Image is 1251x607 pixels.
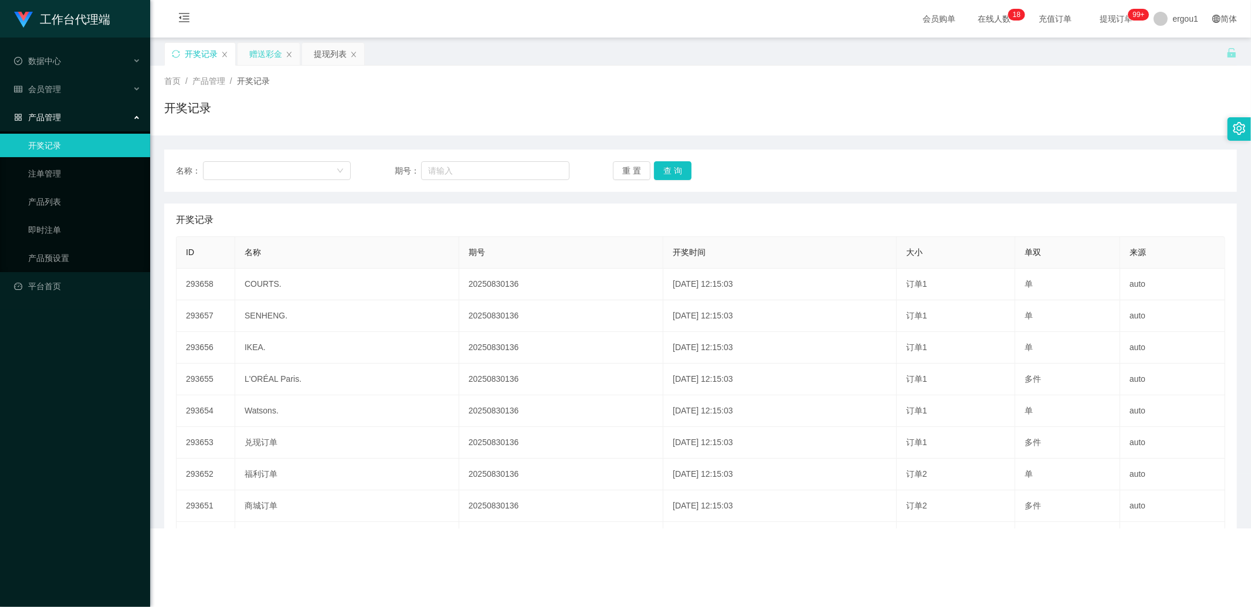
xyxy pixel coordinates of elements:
i: 图标: down [337,167,344,175]
p: 1 [1013,9,1017,21]
td: COURTS. [235,269,459,300]
i: 图标: global [1212,15,1221,23]
td: L'ORÉAL Paris. [235,364,459,395]
td: 293652 [177,459,235,490]
td: 20250830136 [459,459,663,490]
span: 订单1 [906,438,927,447]
span: 单 [1025,406,1033,415]
span: 单 [1025,469,1033,479]
span: 名称 [245,247,261,257]
td: 293658 [177,269,235,300]
i: 图标: table [14,85,22,93]
td: auto [1120,459,1225,490]
td: [DATE] 12:15:03 [663,395,897,427]
span: 单 [1025,311,1033,320]
td: 20250830136 [459,427,663,459]
span: 数据中心 [14,56,61,66]
td: [DATE] 12:15:03 [663,459,897,490]
span: 来源 [1130,247,1146,257]
span: 首页 [164,76,181,86]
td: [DATE] 12:15:03 [663,364,897,395]
span: 订单1 [906,406,927,415]
td: auto [1120,364,1225,395]
td: auto [1120,490,1225,522]
td: COURTS. [235,522,459,554]
span: 名称： [176,165,203,177]
td: 293650 [177,522,235,554]
td: 20250830136 [459,490,663,522]
span: / [185,76,188,86]
span: 开奖记录 [237,76,270,86]
a: 即时注单 [28,218,141,242]
div: 提现列表 [314,43,347,65]
span: 订单2 [906,469,927,479]
td: Watsons. [235,395,459,427]
i: 图标: menu-fold [164,1,204,38]
span: 产品管理 [14,113,61,122]
td: [DATE] 12:10:02 [663,522,897,554]
span: 开奖记录 [176,213,213,227]
td: auto [1120,332,1225,364]
td: auto [1120,269,1225,300]
td: auto [1120,395,1225,427]
td: 20250830136 [459,300,663,332]
a: 工作台代理端 [14,14,110,23]
td: 商城订单 [235,490,459,522]
p: 8 [1016,9,1021,21]
span: / [230,76,232,86]
span: 在线人数 [972,15,1016,23]
td: SENHENG. [235,300,459,332]
i: 图标: setting [1233,122,1246,135]
img: logo.9652507e.png [14,12,33,28]
div: 开奖记录 [185,43,218,65]
td: [DATE] 12:15:03 [663,332,897,364]
td: auto [1120,522,1225,554]
h1: 开奖记录 [164,99,211,117]
span: 充值订单 [1033,15,1077,23]
td: [DATE] 12:15:03 [663,269,897,300]
td: 293655 [177,364,235,395]
input: 请输入 [421,161,569,180]
span: 多件 [1025,501,1041,510]
td: 293654 [177,395,235,427]
td: 20250830136 [459,395,663,427]
td: 兑现订单 [235,427,459,459]
a: 开奖记录 [28,134,141,157]
span: 单 [1025,279,1033,289]
span: ID [186,247,194,257]
span: 产品管理 [192,76,225,86]
i: 图标: close [286,51,293,58]
i: 图标: sync [172,50,180,58]
button: 查 询 [654,161,691,180]
span: 订单1 [906,279,927,289]
td: 293653 [177,427,235,459]
span: 订单1 [906,343,927,352]
sup: 1024 [1128,9,1149,21]
span: 订单1 [906,374,927,384]
td: auto [1120,300,1225,332]
sup: 18 [1008,9,1025,21]
a: 图标: dashboard平台首页 [14,274,141,298]
div: 赠送彩金 [249,43,282,65]
a: 注单管理 [28,162,141,185]
td: [DATE] 12:15:03 [663,300,897,332]
td: 293651 [177,490,235,522]
span: 大小 [906,247,923,257]
div: 2021 [160,502,1242,514]
h1: 工作台代理端 [40,1,110,38]
i: 图标: close [221,51,228,58]
span: 会员管理 [14,84,61,94]
span: 多件 [1025,374,1041,384]
td: [DATE] 12:15:03 [663,490,897,522]
a: 产品列表 [28,190,141,213]
span: 多件 [1025,438,1041,447]
span: 期号： [395,165,421,177]
span: 开奖时间 [673,247,706,257]
span: 提现订单 [1094,15,1138,23]
td: 20250830136 [459,269,663,300]
span: 单双 [1025,247,1041,257]
td: 293656 [177,332,235,364]
td: 293657 [177,300,235,332]
td: IKEA. [235,332,459,364]
i: 图标: unlock [1226,48,1237,58]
